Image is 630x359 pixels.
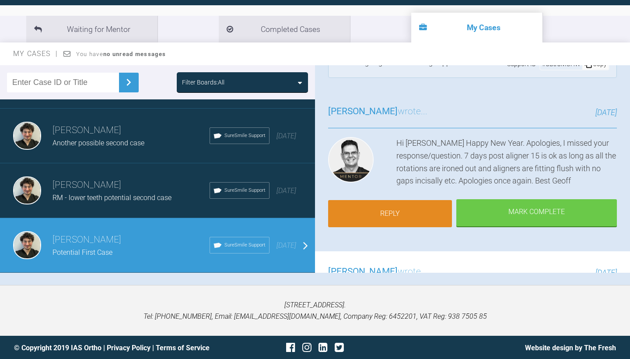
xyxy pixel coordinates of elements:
[525,344,616,352] a: Website design by The Fresh
[276,187,296,195] span: [DATE]
[224,241,266,249] span: SureSmile Support
[411,13,542,42] li: My Cases
[13,122,41,150] img: Alex Halim
[26,16,157,42] li: Waiting for Mentor
[328,104,427,119] h3: wrote...
[224,132,266,140] span: SureSmile Support
[7,73,119,92] input: Enter Case ID or Title
[276,241,296,250] span: [DATE]
[328,106,398,116] span: [PERSON_NAME]
[52,123,210,138] h3: [PERSON_NAME]
[52,194,171,202] span: RM - lower teeth potential second case
[13,49,58,58] span: My Cases
[396,137,617,187] div: Hi [PERSON_NAME] Happy New Year. Apologies, I missed your response/question. 7 days post aligner ...
[595,268,617,277] span: [DATE]
[14,342,215,354] div: © Copyright 2019 IAS Ortho | |
[52,232,210,247] h3: [PERSON_NAME]
[595,108,617,117] span: [DATE]
[14,299,616,322] p: [STREET_ADDRESS]. Tel: [PHONE_NUMBER], Email: [EMAIL_ADDRESS][DOMAIN_NAME], Company Reg: 6452201,...
[328,264,427,279] h3: wrote...
[328,137,374,183] img: Geoff Stone
[328,266,398,277] span: [PERSON_NAME]
[13,231,41,259] img: Alex Halim
[52,248,112,257] span: Potential First Case
[52,139,144,147] span: Another possible second case
[52,178,210,193] h3: [PERSON_NAME]
[156,344,210,352] a: Terms of Service
[456,199,617,226] div: Mark Complete
[103,51,166,57] strong: no unread messages
[276,132,296,140] span: [DATE]
[107,344,150,352] a: Privacy Policy
[328,200,452,227] a: Reply
[13,176,41,204] img: Alex Halim
[224,187,266,194] span: SureSmile Support
[122,75,136,89] img: chevronRight.28bd32b0.svg
[219,16,350,42] li: Completed Cases
[76,51,166,57] span: You have
[182,77,224,87] div: Filter Boards: All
